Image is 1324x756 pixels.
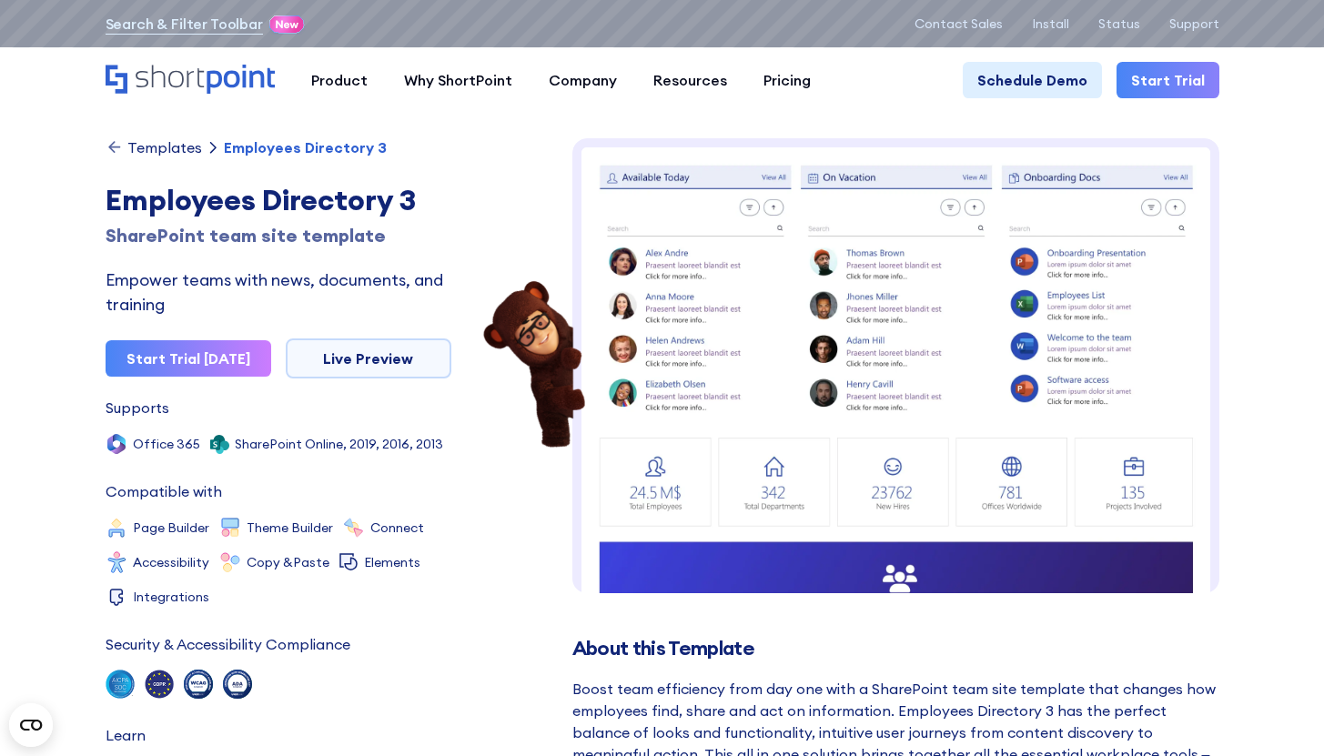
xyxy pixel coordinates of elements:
a: Templates [106,138,202,156]
a: Live Preview [286,338,451,378]
div: Connect [370,521,424,534]
a: Contact Sales [915,16,1003,31]
a: Schedule Demo [963,62,1102,98]
div: Security & Accessibility Compliance [106,637,350,651]
a: Start Trial [DATE] [106,340,271,377]
div: Page Builder [133,521,209,534]
h2: About this Template [572,637,1219,660]
div: Product [311,69,368,91]
div: Integrations [133,590,209,603]
a: Pricing [745,62,829,98]
div: Why ShortPoint [404,69,512,91]
a: Company [531,62,635,98]
div: Office 365 [133,438,200,450]
a: Status [1098,16,1140,31]
div: Employees Directory 3 [224,140,387,155]
div: Learn [106,728,146,742]
div: SharePoint Online, 2019, 2016, 2013 [235,438,443,450]
button: Open CMP widget [9,703,53,747]
div: Accessibility [133,556,209,569]
a: Start Trial [1117,62,1219,98]
a: Install [1032,16,1069,31]
div: Empower teams with news, documents, and training [106,267,451,317]
div: Templates [127,140,202,155]
div: Resources [653,69,727,91]
div: Pricing [763,69,811,91]
a: Resources [635,62,745,98]
a: Why ShortPoint [386,62,531,98]
div: Theme Builder [247,521,333,534]
a: Product [293,62,386,98]
div: Company [549,69,617,91]
div: Copy &Paste [247,556,329,569]
div: Elements [364,556,420,569]
a: Search & Filter Toolbar [106,13,263,35]
div: SharePoint team site template [106,222,451,249]
div: Supports [106,400,169,415]
iframe: Chat Widget [996,545,1324,756]
div: Employees Directory 3 [106,178,451,222]
div: Compatible with [106,484,222,499]
img: soc 2 [106,670,135,699]
a: Support [1169,16,1219,31]
a: Home [106,65,275,96]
